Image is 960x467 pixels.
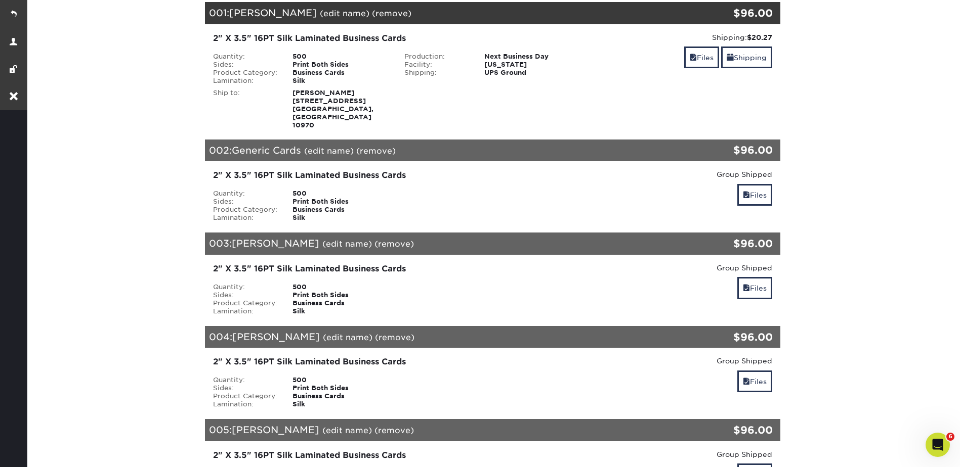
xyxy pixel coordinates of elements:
[320,9,369,18] a: (edit name)
[685,330,773,345] div: $96.00
[374,239,414,249] a: (remove)
[727,54,734,62] span: shipping
[205,206,285,214] div: Product Category:
[285,376,397,384] div: 500
[596,32,773,42] div: Shipping:
[685,423,773,438] div: $96.00
[205,283,285,291] div: Quantity:
[213,263,581,275] div: 2" X 3.5" 16PT Silk Laminated Business Cards
[205,307,285,315] div: Lamination:
[596,263,773,273] div: Group Shipped
[946,433,954,441] span: 6
[397,61,477,69] div: Facility:
[205,384,285,392] div: Sides:
[397,69,477,77] div: Shipping:
[684,46,719,68] a: Files
[743,284,750,292] span: files
[477,61,589,69] div: [US_STATE]
[285,214,397,222] div: Silk
[596,169,773,179] div: Group Shipped
[285,206,397,214] div: Business Cards
[232,331,320,342] span: [PERSON_NAME]
[737,370,772,392] a: Files
[685,236,773,251] div: $96.00
[205,376,285,384] div: Quantity:
[322,426,372,435] a: (edit name)
[205,77,285,85] div: Lamination:
[304,146,354,156] a: (edit name)
[747,33,772,41] strong: $20.27
[285,77,397,85] div: Silk
[205,190,285,198] div: Quantity:
[356,146,396,156] a: (remove)
[926,433,950,457] iframe: Intercom live chat
[205,61,285,69] div: Sides:
[323,333,372,342] a: (edit name)
[743,191,750,199] span: files
[213,32,581,44] div: 2" X 3.5" 16PT Silk Laminated Business Cards
[690,54,697,62] span: files
[205,392,285,400] div: Product Category:
[285,283,397,291] div: 500
[285,61,397,69] div: Print Both Sides
[372,9,411,18] a: (remove)
[205,232,685,255] div: 003:
[213,169,581,181] div: 2" X 3.5" 16PT Silk Laminated Business Cards
[232,238,319,249] span: [PERSON_NAME]
[205,69,285,77] div: Product Category:
[285,307,397,315] div: Silk
[743,378,750,386] span: files
[285,392,397,400] div: Business Cards
[285,190,397,198] div: 500
[285,53,397,61] div: 500
[205,419,685,441] div: 005:
[285,69,397,77] div: Business Cards
[737,277,772,299] a: Files
[477,53,589,61] div: Next Business Day
[596,449,773,459] div: Group Shipped
[293,89,373,129] strong: [PERSON_NAME] [STREET_ADDRESS] [GEOGRAPHIC_DATA], [GEOGRAPHIC_DATA] 10970
[322,239,372,249] a: (edit name)
[205,198,285,206] div: Sides:
[285,299,397,307] div: Business Cards
[285,291,397,299] div: Print Both Sides
[205,2,685,24] div: 001:
[3,436,86,463] iframe: Google Customer Reviews
[721,46,772,68] a: Shipping
[205,400,285,408] div: Lamination:
[205,89,285,129] div: Ship to:
[232,424,319,435] span: [PERSON_NAME]
[397,53,477,61] div: Production:
[205,139,685,162] div: 002:
[374,426,414,435] a: (remove)
[285,384,397,392] div: Print Both Sides
[477,69,589,77] div: UPS Ground
[213,449,581,461] div: 2" X 3.5" 16PT Silk Laminated Business Cards
[205,299,285,307] div: Product Category:
[737,184,772,206] a: Files
[285,400,397,408] div: Silk
[596,356,773,366] div: Group Shipped
[685,6,773,21] div: $96.00
[375,333,414,342] a: (remove)
[285,198,397,206] div: Print Both Sides
[213,356,581,368] div: 2" X 3.5" 16PT Silk Laminated Business Cards
[685,143,773,158] div: $96.00
[205,214,285,222] div: Lamination:
[205,291,285,299] div: Sides:
[232,145,301,156] span: Generic Cards
[205,326,685,348] div: 004:
[205,53,285,61] div: Quantity:
[229,7,317,18] span: [PERSON_NAME]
